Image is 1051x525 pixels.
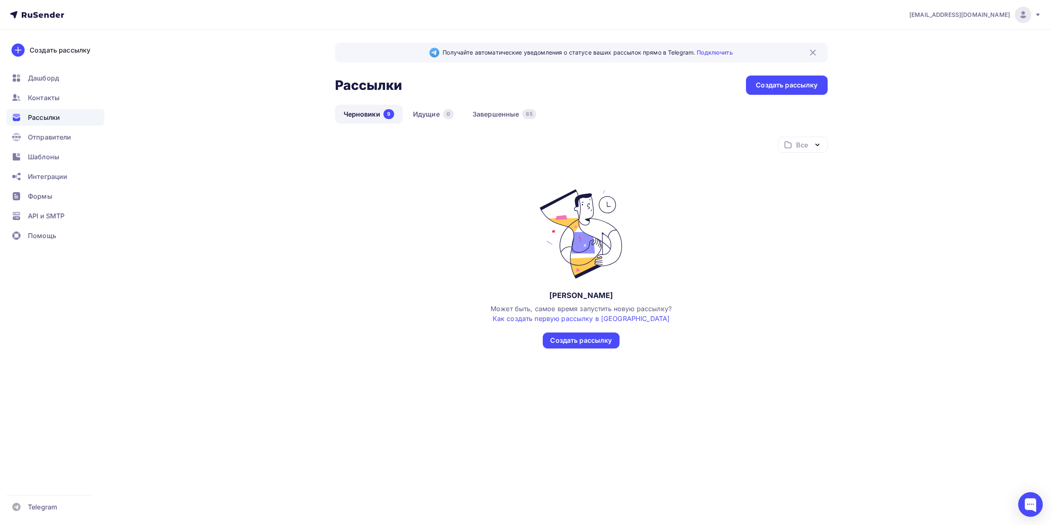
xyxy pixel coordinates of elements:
[28,211,64,221] span: API и SMTP
[778,137,828,153] button: Все
[493,314,670,323] a: Как создать первую рассылку в [GEOGRAPHIC_DATA]
[7,70,104,86] a: Дашборд
[28,93,60,103] span: Контакты
[7,149,104,165] a: Шаблоны
[28,231,56,241] span: Помощь
[443,48,732,57] span: Получайте автоматические уведомления о статусе ваших рассылок прямо в Telegram.
[28,132,71,142] span: Отправители
[909,11,1010,19] span: [EMAIL_ADDRESS][DOMAIN_NAME]
[7,188,104,204] a: Формы
[404,105,462,124] a: Идущие0
[491,305,672,323] span: Может быть, самое время запустить новую рассылку?
[335,105,403,124] a: Черновики9
[522,109,536,119] div: 65
[796,140,808,150] div: Все
[28,172,67,181] span: Интеграции
[464,105,545,124] a: Завершенные65
[383,109,394,119] div: 9
[549,291,613,300] div: [PERSON_NAME]
[28,502,57,512] span: Telegram
[7,89,104,106] a: Контакты
[429,48,439,57] img: Telegram
[28,73,59,83] span: Дашборд
[28,152,59,162] span: Шаблоны
[756,80,817,90] div: Создать рассылку
[909,7,1041,23] a: [EMAIL_ADDRESS][DOMAIN_NAME]
[28,191,52,201] span: Формы
[335,77,402,94] h2: Рассылки
[7,109,104,126] a: Рассылки
[550,336,612,345] div: Создать рассылку
[7,129,104,145] a: Отправители
[28,112,60,122] span: Рассылки
[30,45,90,55] div: Создать рассылку
[443,109,454,119] div: 0
[697,49,732,56] a: Подключить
